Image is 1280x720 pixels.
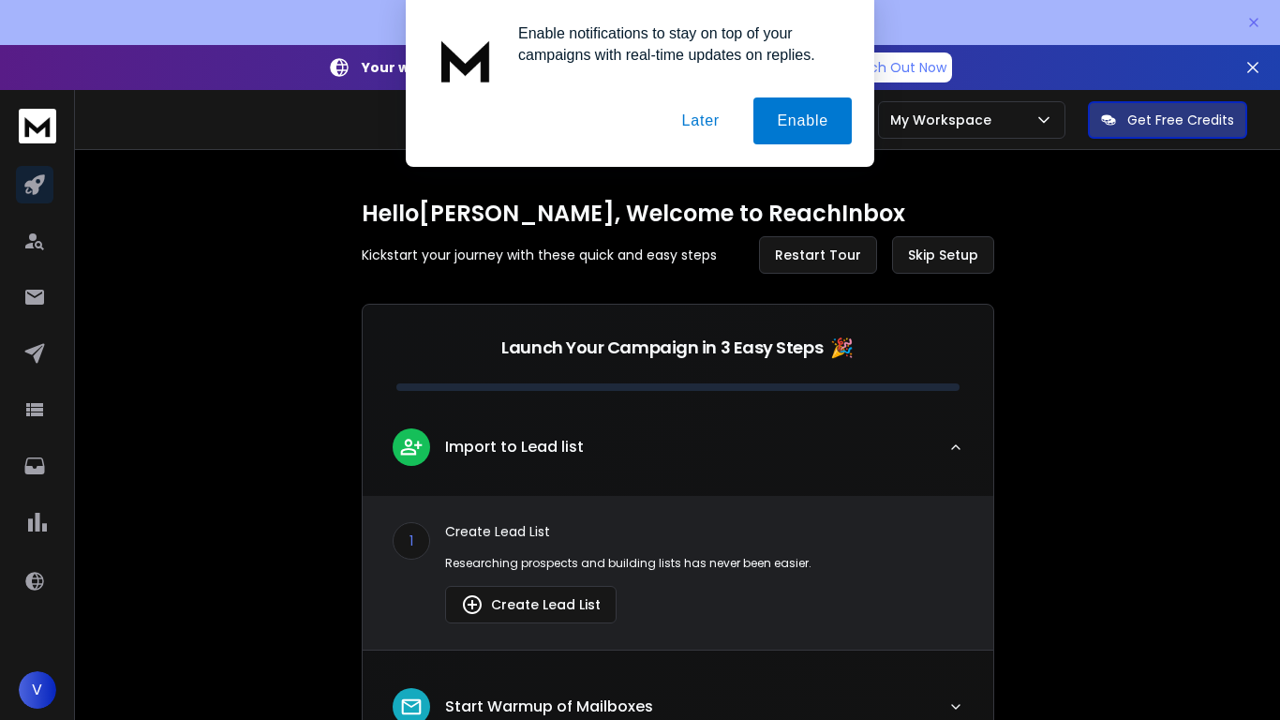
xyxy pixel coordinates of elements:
[362,199,994,229] h1: Hello [PERSON_NAME] , Welcome to ReachInbox
[363,496,993,650] div: leadImport to Lead list
[501,335,823,361] p: Launch Your Campaign in 3 Easy Steps
[830,335,854,361] span: 🎉
[399,435,424,458] img: lead
[753,97,852,144] button: Enable
[503,22,852,66] div: Enable notifications to stay on top of your campaigns with real-time updates on replies.
[892,236,994,274] button: Skip Setup
[445,556,963,571] p: Researching prospects and building lists has never been easier.
[759,236,877,274] button: Restart Tour
[908,246,978,264] span: Skip Setup
[445,522,963,541] p: Create Lead List
[19,671,56,709] button: V
[445,436,584,458] p: Import to Lead list
[461,593,484,616] img: lead
[393,522,430,560] div: 1
[445,586,617,623] button: Create Lead List
[445,696,653,718] p: Start Warmup of Mailboxes
[658,97,742,144] button: Later
[362,246,717,264] p: Kickstart your journey with these quick and easy steps
[428,22,503,97] img: notification icon
[399,695,424,719] img: lead
[363,413,993,496] button: leadImport to Lead list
